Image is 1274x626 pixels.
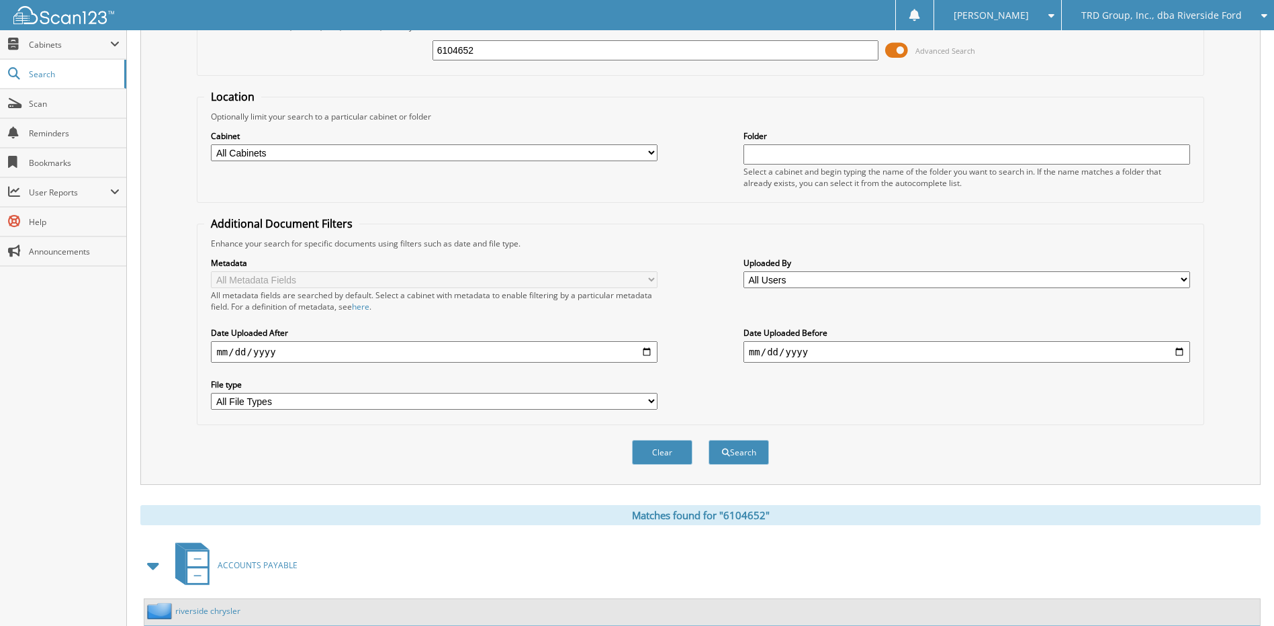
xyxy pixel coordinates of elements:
span: Announcements [29,246,120,257]
span: Scan [29,98,120,109]
span: TRD Group, Inc., dba Riverside Ford [1081,11,1242,19]
label: Cabinet [211,130,657,142]
img: scan123-logo-white.svg [13,6,114,24]
label: File type [211,379,657,390]
input: end [743,341,1190,363]
legend: Location [204,89,261,104]
label: Date Uploaded Before [743,327,1190,339]
span: [PERSON_NAME] [954,11,1029,19]
div: All metadata fields are searched by default. Select a cabinet with metadata to enable filtering b... [211,289,657,312]
span: Help [29,216,120,228]
a: riverside chrysler [175,605,240,617]
input: start [211,341,657,363]
label: Uploaded By [743,257,1190,269]
span: Reminders [29,128,120,139]
span: ACCOUNTS PAYABLE [218,560,298,571]
div: Matches found for "6104652" [140,505,1261,525]
button: Clear [632,440,692,465]
legend: Additional Document Filters [204,216,359,231]
button: Search [709,440,769,465]
img: folder2.png [147,602,175,619]
span: User Reports [29,187,110,198]
span: Cabinets [29,39,110,50]
span: Bookmarks [29,157,120,169]
div: Optionally limit your search to a particular cabinet or folder [204,111,1196,122]
a: ACCOUNTS PAYABLE [167,539,298,592]
a: here [352,301,369,312]
label: Folder [743,130,1190,142]
label: Date Uploaded After [211,327,657,339]
span: Advanced Search [915,46,975,56]
div: Select a cabinet and begin typing the name of the folder you want to search in. If the name match... [743,166,1190,189]
label: Metadata [211,257,657,269]
div: Enhance your search for specific documents using filters such as date and file type. [204,238,1196,249]
span: Search [29,69,118,80]
iframe: Chat Widget [1207,562,1274,626]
